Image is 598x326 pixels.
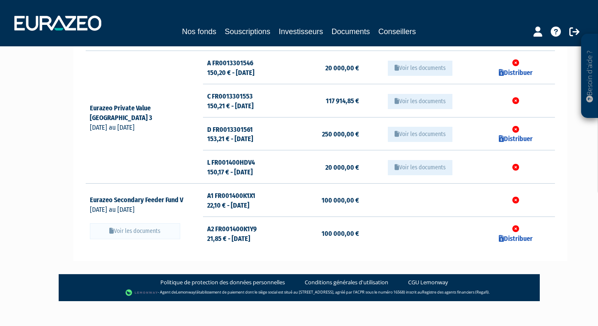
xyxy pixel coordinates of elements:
[225,26,270,37] a: Souscriptions
[281,216,359,249] td: 100 000,00 €
[379,26,416,37] a: Conseillers
[499,135,533,143] a: Distribuer
[203,150,281,184] td: L FR001400HDV4 150,17 € - [DATE]
[281,117,359,150] td: 250 000,00 €
[90,104,160,122] a: Eurazeo Private Value [GEOGRAPHIC_DATA] 3
[332,26,370,37] a: Documents
[90,196,191,204] a: Eurazeo Secondary Feeder Fund V
[388,61,452,76] button: Voir les documents
[281,150,359,184] td: 20 000,00 €
[125,289,158,297] img: logo-lemonway.png
[14,16,101,31] img: 1732889491-logotype_eurazeo_blanc_rvb.png
[203,216,281,249] td: A2 FR001400K1Y9 21,85 € - [DATE]
[203,184,281,217] td: A1 FR001400K1X1 22,10 € - [DATE]
[422,289,489,295] a: Registre des agents financiers (Regafi)
[281,51,359,84] td: 20 000,00 €
[182,26,216,37] a: Nos fonds
[408,278,448,286] a: CGU Lemonway
[388,127,452,142] button: Voir les documents
[160,278,285,286] a: Politique de protection des données personnelles
[67,289,531,297] div: - Agent de (établissement de paiement dont le siège social est situé au [STREET_ADDRESS], agréé p...
[90,206,135,214] span: [DATE] au [DATE]
[90,223,180,239] button: Voir les documents
[203,117,281,150] td: D FR0013301561 153,21 € - [DATE]
[279,26,323,37] a: Investisseurs
[203,84,281,117] td: C FR0013301553 150,21 € - [DATE]
[281,84,359,117] td: 117 914,85 €
[176,289,195,295] a: Lemonway
[203,51,281,84] td: A FR0013301546 150,20 € - [DATE]
[499,235,533,243] a: Distribuer
[281,184,359,217] td: 100 000,00 €
[499,69,533,77] a: Distribuer
[585,38,595,114] p: Besoin d'aide ?
[388,160,452,175] button: Voir les documents
[305,278,388,286] a: Conditions générales d'utilisation
[90,123,135,131] span: [DATE] au [DATE]
[388,94,452,109] button: Voir les documents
